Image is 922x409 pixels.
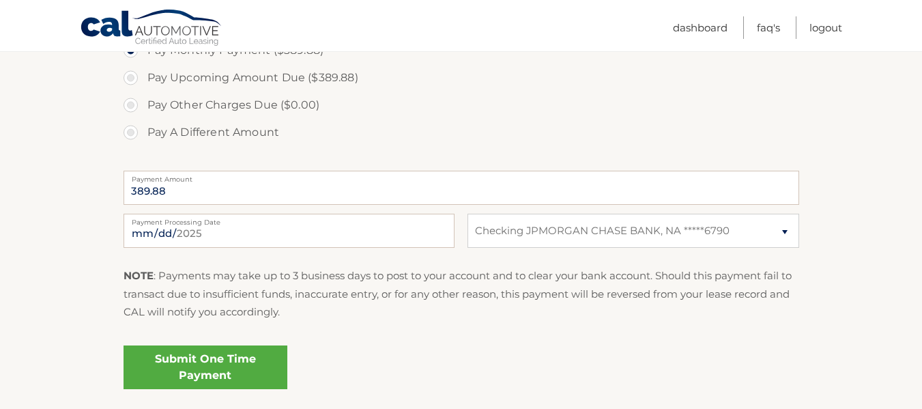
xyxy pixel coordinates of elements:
[124,119,799,146] label: Pay A Different Amount
[124,171,799,205] input: Payment Amount
[124,171,799,182] label: Payment Amount
[757,16,780,39] a: FAQ's
[124,269,154,282] strong: NOTE
[124,91,799,119] label: Pay Other Charges Due ($0.00)
[124,214,455,248] input: Payment Date
[124,64,799,91] label: Pay Upcoming Amount Due ($389.88)
[809,16,842,39] a: Logout
[124,214,455,225] label: Payment Processing Date
[124,267,799,321] p: : Payments may take up to 3 business days to post to your account and to clear your bank account....
[673,16,727,39] a: Dashboard
[124,345,287,389] a: Submit One Time Payment
[80,9,223,48] a: Cal Automotive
